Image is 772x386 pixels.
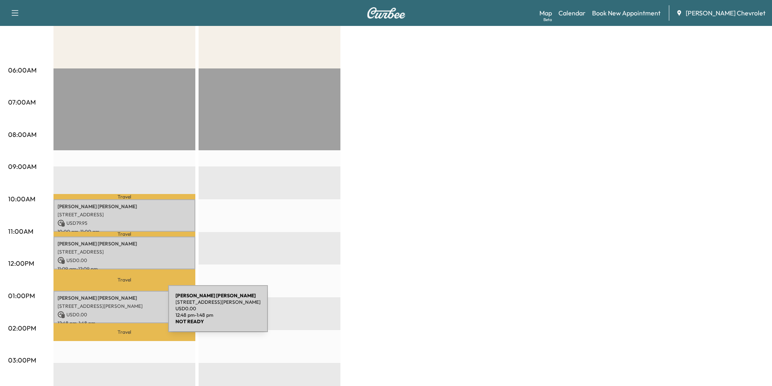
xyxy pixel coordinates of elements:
[367,7,406,19] img: Curbee Logo
[58,295,191,301] p: [PERSON_NAME] [PERSON_NAME]
[58,249,191,255] p: [STREET_ADDRESS]
[686,8,766,18] span: [PERSON_NAME] Chevrolet
[175,318,204,324] b: NOT READY
[539,8,552,18] a: MapBeta
[8,355,36,365] p: 03:00PM
[58,211,191,218] p: [STREET_ADDRESS]
[175,299,261,305] p: [STREET_ADDRESS][PERSON_NAME]
[8,130,36,139] p: 08:00AM
[592,8,661,18] a: Book New Appointment
[558,8,586,18] a: Calendar
[58,241,191,247] p: [PERSON_NAME] [PERSON_NAME]
[58,266,191,272] p: 11:09 am - 12:09 pm
[58,257,191,264] p: USD 0.00
[58,220,191,227] p: USD 79.95
[53,232,195,237] p: Travel
[8,258,34,268] p: 12:00PM
[8,162,36,171] p: 09:00AM
[175,312,261,318] p: 12:48 pm - 1:48 pm
[58,311,191,318] p: USD 0.00
[543,17,552,23] div: Beta
[58,228,191,235] p: 10:00 am - 11:00 am
[8,323,36,333] p: 02:00PM
[8,65,36,75] p: 06:00AM
[53,194,195,199] p: Travel
[53,323,195,341] p: Travel
[58,303,191,309] p: [STREET_ADDRESS][PERSON_NAME]
[58,203,191,210] p: [PERSON_NAME] [PERSON_NAME]
[58,320,191,326] p: 12:48 pm - 1:48 pm
[8,226,33,236] p: 11:00AM
[175,305,261,312] p: USD 0.00
[8,97,36,107] p: 07:00AM
[53,269,195,290] p: Travel
[8,194,35,204] p: 10:00AM
[8,291,35,301] p: 01:00PM
[175,292,256,299] b: [PERSON_NAME] [PERSON_NAME]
